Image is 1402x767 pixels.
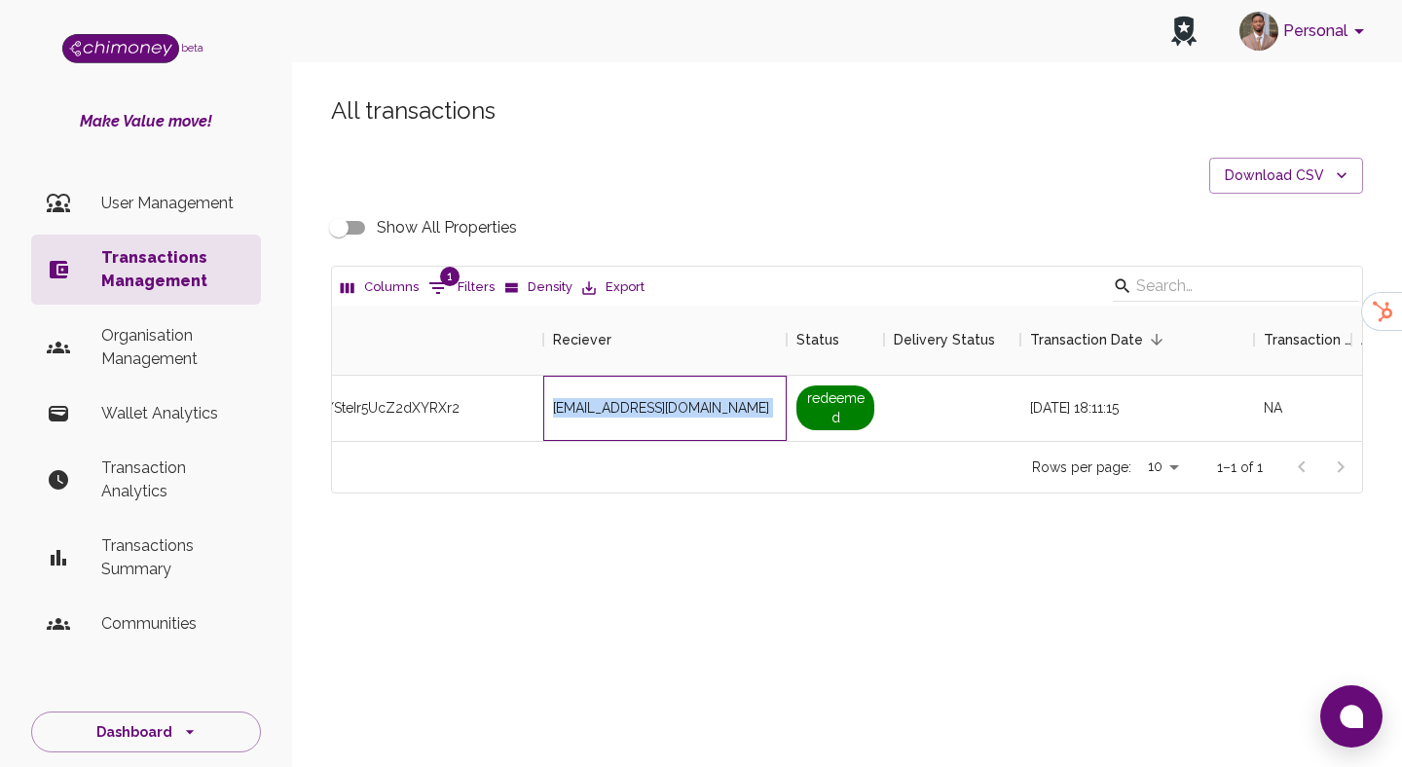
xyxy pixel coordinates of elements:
[543,305,787,375] div: Reciever
[62,34,179,63] img: Logo
[440,267,460,286] span: 1
[1113,271,1358,306] div: Search
[884,305,1020,375] div: Delivery Status
[1209,158,1363,194] button: Download CSV
[894,305,995,375] div: Delivery Status
[553,398,769,418] span: [EMAIL_ADDRESS][DOMAIN_NAME]
[101,457,245,503] p: Transaction Analytics
[101,324,245,371] p: Organisation Management
[31,712,261,753] button: Dashboard
[499,273,577,303] button: Density
[577,273,649,303] button: Export
[1254,376,1351,441] div: NA
[1264,305,1351,375] div: Transaction payment Method
[1030,305,1143,375] div: Transaction Date
[1217,457,1263,477] p: 1–1 of 1
[1254,305,1351,375] div: Transaction payment Method
[232,305,543,375] div: Initiator
[1032,457,1131,477] p: Rows per page:
[1139,453,1186,481] div: 10
[1020,305,1254,375] div: Transaction Date
[1136,271,1329,302] input: Search…
[331,95,1363,127] h5: All transactions
[101,246,245,293] p: Transactions Management
[101,402,245,425] p: Wallet Analytics
[1239,12,1278,51] img: avatar
[101,612,245,636] p: Communities
[553,305,611,375] div: Reciever
[796,305,839,375] div: Status
[1320,685,1383,748] button: Open chat window
[1020,376,1254,441] div: [DATE] 18:11:15
[232,376,543,441] div: 3lK0O3FuW7YSteIr5UcZ2dXYRXr2
[101,534,245,581] p: Transactions Summary
[101,192,245,215] p: User Management
[181,42,203,54] span: beta
[1232,6,1379,56] button: account of current user
[377,216,517,239] span: Show All Properties
[336,273,424,303] button: Select columns
[796,385,874,430] span: redeemed
[424,273,499,304] button: Show filters
[787,305,884,375] div: Status
[1143,326,1170,353] button: Sort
